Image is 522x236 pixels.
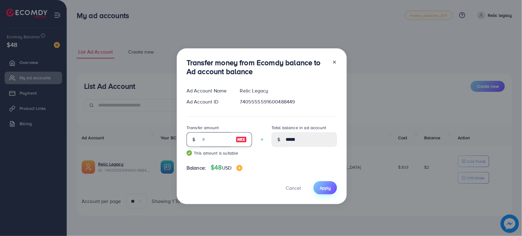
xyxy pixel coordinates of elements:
[236,136,247,143] img: image
[222,164,231,171] span: USD
[187,164,206,171] span: Balance:
[235,87,342,94] div: Relic Legacy
[187,125,219,131] label: Transfer amount
[320,185,331,191] span: Apply
[182,87,235,94] div: Ad Account Name
[211,164,242,171] h4: $48
[286,185,301,191] span: Cancel
[272,125,326,131] label: Total balance in ad account
[182,98,235,105] div: Ad Account ID
[235,98,342,105] div: 7405555591600488449
[313,181,337,194] button: Apply
[187,58,327,76] h3: Transfer money from Ecomdy balance to Ad account balance
[236,165,242,171] img: image
[187,150,252,156] small: This amount is suitable
[278,181,309,194] button: Cancel
[187,150,192,156] img: guide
